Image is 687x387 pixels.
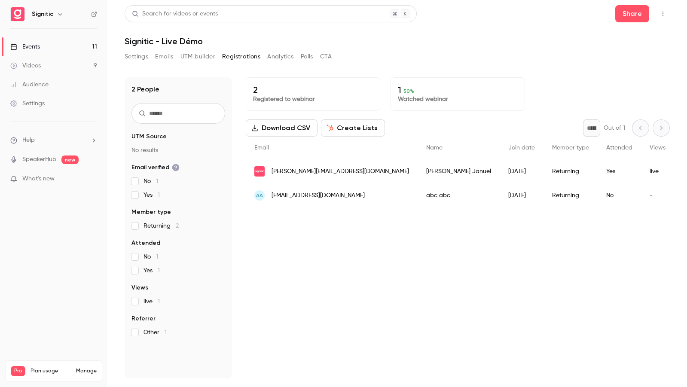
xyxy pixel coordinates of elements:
p: Registered to webinar [253,95,373,104]
div: Search for videos or events [132,9,218,18]
span: [PERSON_NAME][EMAIL_ADDRESS][DOMAIN_NAME] [272,167,409,176]
button: Settings [125,50,148,64]
a: SpeakerHub [22,155,56,164]
img: Signitic [11,7,24,21]
span: new [61,155,79,164]
span: What's new [22,174,55,183]
h1: 2 People [131,84,159,94]
iframe: Noticeable Trigger [87,175,97,183]
div: Events [10,43,40,51]
div: - [641,183,674,207]
span: UTM Source [131,132,167,141]
button: Registrations [222,50,260,64]
span: Other [144,328,167,337]
li: help-dropdown-opener [10,136,97,145]
span: Attended [131,239,160,247]
h6: Signitic [32,10,53,18]
div: [DATE] [500,183,543,207]
span: Views [650,145,666,151]
span: Email verified [131,163,180,172]
span: No [144,253,158,261]
button: Polls [301,50,313,64]
span: aa [256,192,263,199]
div: Audience [10,80,49,89]
span: 1 [158,192,160,198]
div: Yes [598,159,641,183]
span: Pro [11,366,25,376]
span: 50 % [403,88,414,94]
div: Videos [10,61,41,70]
a: Manage [76,368,97,375]
span: Yes [144,266,160,275]
div: live [641,159,674,183]
span: Returning [144,222,179,230]
span: Email [254,145,269,151]
span: Help [22,136,35,145]
button: UTM builder [180,50,215,64]
div: Settings [10,99,45,108]
span: Referrer [131,314,156,323]
span: 1 [158,299,160,305]
h1: Signitic - Live Démo [125,36,670,46]
section: facet-groups [131,132,225,337]
img: signitic.com [254,166,265,177]
span: 1 [156,254,158,260]
div: No [598,183,641,207]
p: Watched webinar [398,95,518,104]
p: 2 [253,85,373,95]
p: No results [131,146,225,155]
span: 1 [158,268,160,274]
span: Join date [508,145,535,151]
button: Share [615,5,649,22]
span: live [144,297,160,306]
span: Plan usage [31,368,71,375]
button: Emails [155,50,173,64]
span: Name [426,145,443,151]
span: 1 [165,329,167,335]
div: Returning [543,183,598,207]
span: 1 [156,178,158,184]
span: Views [131,283,148,292]
span: Yes [144,191,160,199]
button: Download CSV [246,119,318,137]
p: Out of 1 [604,124,625,132]
span: [EMAIL_ADDRESS][DOMAIN_NAME] [272,191,365,200]
span: No [144,177,158,186]
span: Member type [552,145,589,151]
span: Attended [606,145,632,151]
div: [DATE] [500,159,543,183]
p: 1 [398,85,518,95]
button: Analytics [267,50,294,64]
div: abc abc [418,183,500,207]
span: Member type [131,208,171,216]
div: Returning [543,159,598,183]
button: Create Lists [321,119,385,137]
button: CTA [320,50,332,64]
span: 2 [176,223,179,229]
div: [PERSON_NAME] Januel [418,159,500,183]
